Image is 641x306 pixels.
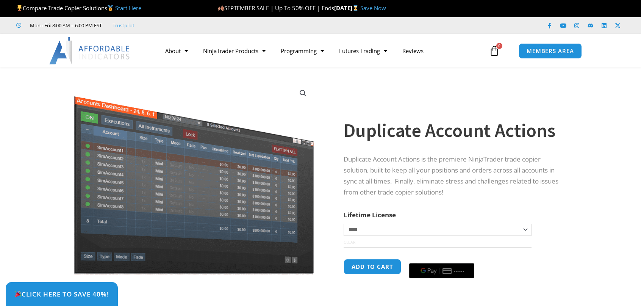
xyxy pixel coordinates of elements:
[344,240,355,245] a: Clear options
[360,4,386,12] a: Save Now
[6,282,118,306] a: 🎉Click Here to save 40%!
[49,37,131,64] img: LogoAI | Affordable Indicators – NinjaTrader
[273,42,331,60] a: Programming
[113,21,134,30] a: Trustpilot
[195,42,273,60] a: NinjaTrader Products
[409,263,474,278] button: Buy with GPay
[344,210,396,219] label: Lifetime License
[14,291,109,297] span: Click Here to save 40%!
[478,40,511,62] a: 0
[218,5,224,11] img: 🍂
[17,5,22,11] img: 🏆
[108,5,113,11] img: 🥇
[28,21,102,30] span: Mon - Fri: 8:00 AM – 6:00 PM EST
[331,42,395,60] a: Futures Trading
[344,259,401,275] button: Add to cart
[115,4,141,12] a: Start Here
[344,117,565,144] h1: Duplicate Account Actions
[158,42,487,60] nav: Menu
[296,86,310,100] a: View full-screen image gallery
[334,4,360,12] strong: [DATE]
[395,42,431,60] a: Reviews
[72,81,316,275] img: Screenshot 2024-08-26 15414455555
[454,268,465,274] text: ••••••
[496,43,502,49] span: 0
[519,43,582,59] a: MEMBERS AREA
[15,291,21,297] img: 🎉
[527,48,574,54] span: MEMBERS AREA
[408,258,476,259] iframe: Secure payment input frame
[158,42,195,60] a: About
[344,154,565,198] p: Duplicate Account Actions is the premiere NinjaTrader trade copier solution, built to keep all yo...
[353,5,358,11] img: ⌛
[218,4,334,12] span: SEPTEMBER SALE | Up To 50% OFF | Ends
[16,4,141,12] span: Compare Trade Copier Solutions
